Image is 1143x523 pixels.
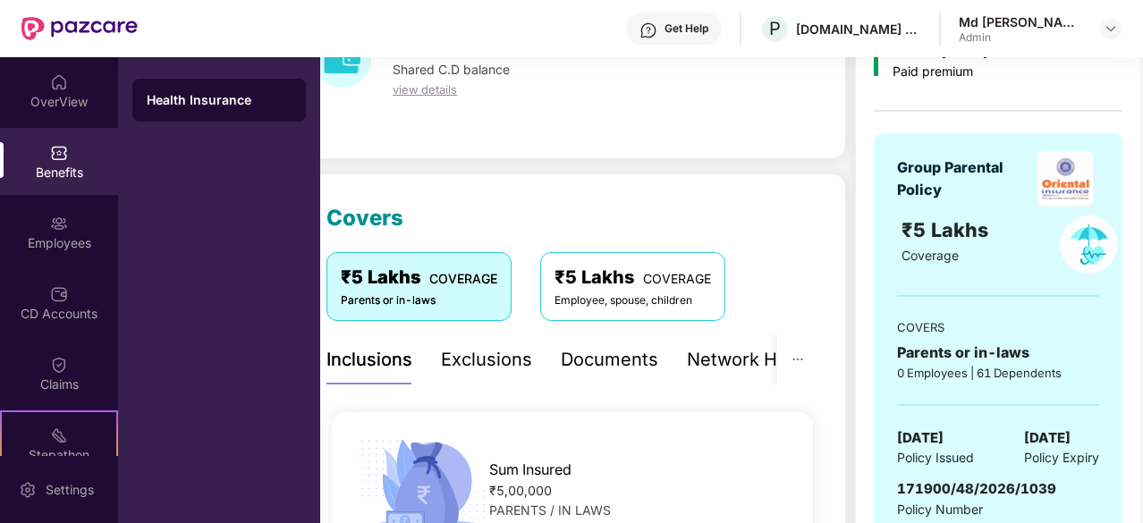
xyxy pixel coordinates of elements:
[769,18,781,39] span: P
[1024,448,1099,468] span: Policy Expiry
[897,364,1099,382] div: 0 Employees | 61 Dependents
[489,502,611,518] span: PARENTS / IN LAWS
[897,318,1099,336] div: COVERS
[326,346,412,374] div: Inclusions
[429,271,497,286] span: COVERAGE
[50,144,68,162] img: svg+xml;base64,PHN2ZyBpZD0iQmVuZWZpdHMiIHhtbG5zPSJodHRwOi8vd3d3LnczLm9yZy8yMDAwL3N2ZyIgd2lkdGg9Ij...
[897,156,1032,201] div: Group Parental Policy
[19,481,37,499] img: svg+xml;base64,PHN2ZyBpZD0iU2V0dGluZy0yMHgyMCIgeG1sbnM9Imh0dHA6Ly93d3cudzMub3JnLzIwMDAvc3ZnIiB3aW...
[796,21,921,38] div: [DOMAIN_NAME] PRIVATE LIMITED
[21,17,138,40] img: New Pazcare Logo
[313,30,371,88] img: download
[902,248,959,263] span: Coverage
[50,73,68,91] img: svg+xml;base64,PHN2ZyBpZD0iSG9tZSIgeG1sbnM9Imh0dHA6Ly93d3cudzMub3JnLzIwMDAvc3ZnIiB3aWR0aD0iMjAiIG...
[897,342,1099,364] div: Parents or in-laws
[50,215,68,232] img: svg+xml;base64,PHN2ZyBpZD0iRW1wbG95ZWVzIiB4bWxucz0iaHR0cDovL3d3dy53My5vcmcvMjAwMC9zdmciIHdpZHRoPS...
[897,427,944,449] span: [DATE]
[393,62,510,77] span: Shared C.D balance
[50,426,68,444] img: svg+xml;base64,PHN2ZyB4bWxucz0iaHR0cDovL3d3dy53My5vcmcvMjAwMC9zdmciIHdpZHRoPSIyMSIgaGVpZ2h0PSIyMC...
[326,205,403,231] span: Covers
[50,285,68,303] img: svg+xml;base64,PHN2ZyBpZD0iQ0RfQWNjb3VudHMiIGRhdGEtbmFtZT0iQ0QgQWNjb3VudHMiIHhtbG5zPSJodHRwOi8vd3...
[341,292,497,309] div: Parents or in-laws
[40,481,99,499] div: Settings
[555,292,711,309] div: Employee, spouse, children
[561,346,658,374] div: Documents
[959,30,1084,45] div: Admin
[50,356,68,374] img: svg+xml;base64,PHN2ZyBpZD0iQ2xhaW0iIHhtbG5zPSJodHRwOi8vd3d3LnczLm9yZy8yMDAwL3N2ZyIgd2lkdGg9IjIwIi...
[1104,21,1118,36] img: svg+xml;base64,PHN2ZyBpZD0iRHJvcGRvd24tMzJ4MzIiIHhtbG5zPSJodHRwOi8vd3d3LnczLm9yZy8yMDAwL3N2ZyIgd2...
[902,218,994,241] span: ₹5 Lakhs
[1024,427,1071,449] span: [DATE]
[959,13,1084,30] div: Md [PERSON_NAME]
[489,481,791,501] div: ₹5,00,000
[665,21,708,36] div: Get Help
[792,353,804,366] span: ellipsis
[777,335,818,384] button: ellipsis
[897,502,983,517] span: Policy Number
[555,264,711,291] div: ₹5 Lakhs
[147,91,292,109] div: Health Insurance
[639,21,657,39] img: svg+xml;base64,PHN2ZyBpZD0iSGVscC0zMngzMiIgeG1sbnM9Imh0dHA6Ly93d3cudzMub3JnLzIwMDAvc3ZnIiB3aWR0aD...
[643,271,711,286] span: COVERAGE
[489,459,571,481] span: Sum Insured
[687,346,843,374] div: Network Hospitals
[897,480,1056,497] span: 171900/48/2026/1039
[393,82,457,97] span: view details
[897,448,974,468] span: Policy Issued
[2,446,116,464] div: Stepathon
[893,64,1082,80] div: Paid premium
[1060,215,1118,274] img: policyIcon
[441,346,532,374] div: Exclusions
[341,264,497,291] div: ₹5 Lakhs
[1037,151,1093,207] img: insurerLogo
